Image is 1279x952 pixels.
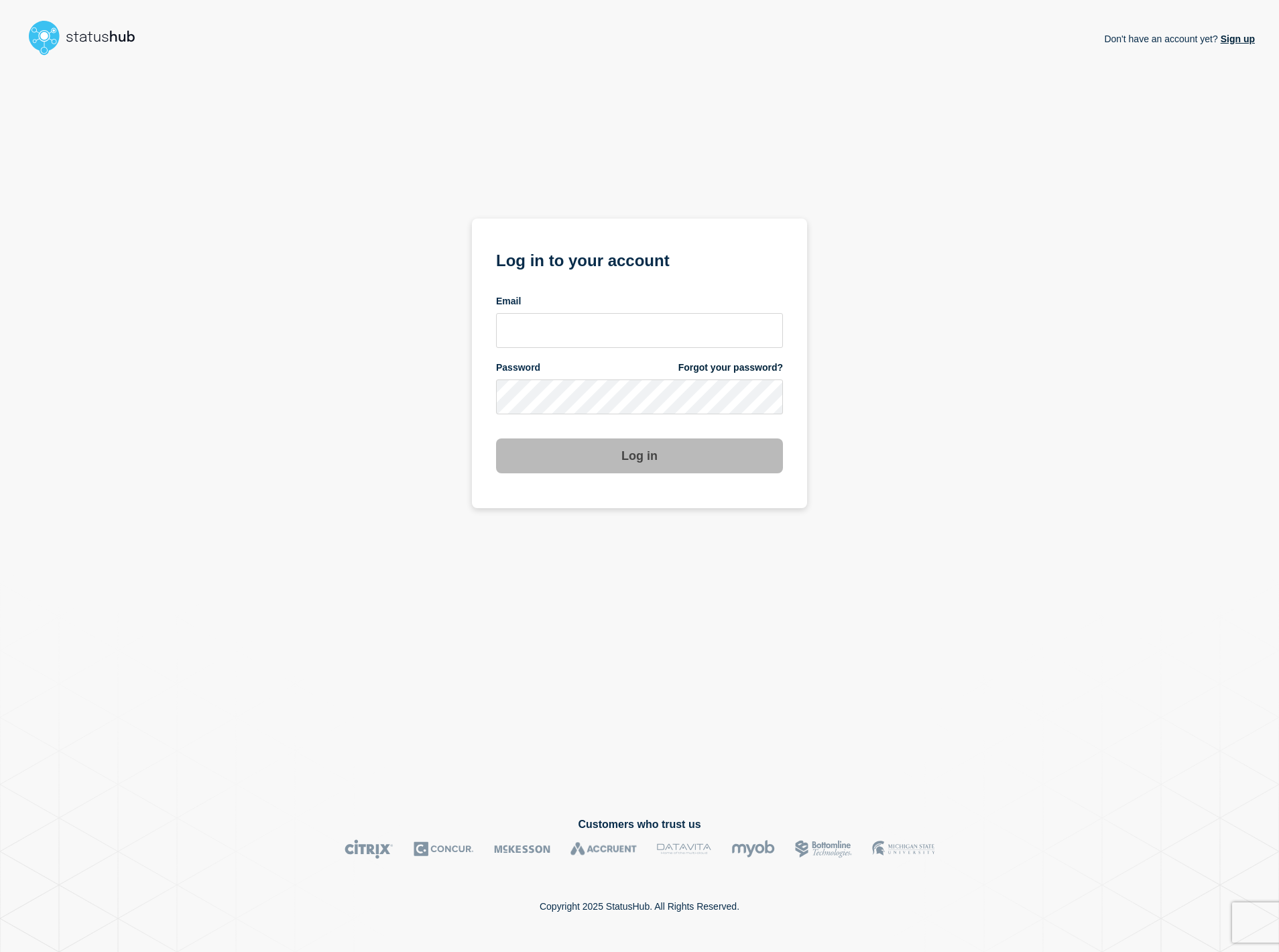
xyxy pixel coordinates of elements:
[496,295,521,308] span: Email
[570,839,637,859] img: Accruent logo
[414,839,474,859] img: Concur logo
[1218,34,1255,44] a: Sign up
[872,839,934,859] img: MSU logo
[795,839,852,859] img: Bottomline logo
[657,839,711,859] img: DataVita logo
[496,313,783,348] input: email input
[24,16,151,59] img: StatusHub logo
[540,901,739,912] p: Copyright 2025 StatusHub. All Rights Reserved.
[731,839,775,859] img: myob logo
[24,819,1255,831] h2: Customers who trust us
[496,247,783,272] h1: Log in to your account
[496,379,783,414] input: password input
[1104,23,1255,55] p: Don't have an account yet?
[345,839,393,859] img: Citrix logo
[494,839,550,859] img: McKesson logo
[496,438,783,473] button: Log in
[678,361,783,374] a: Forgot your password?
[496,361,540,374] span: Password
